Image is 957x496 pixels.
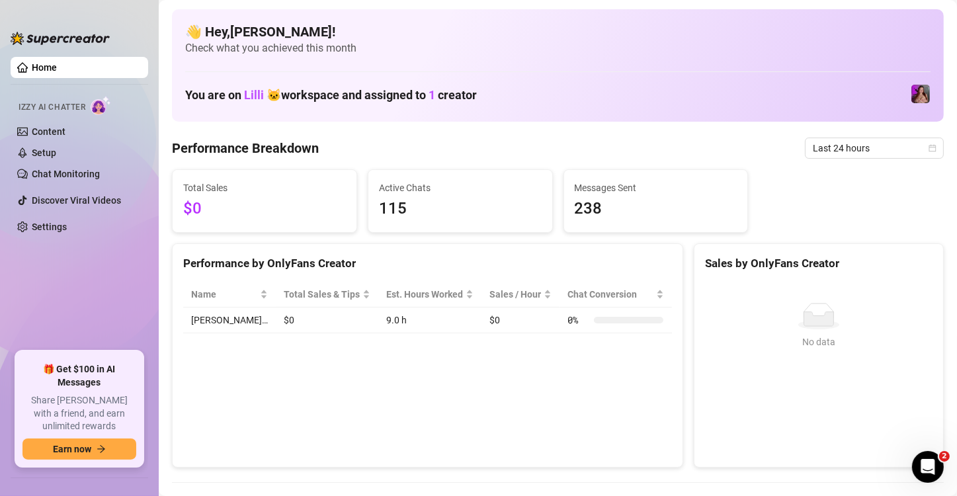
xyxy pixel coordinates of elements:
[710,335,927,349] div: No data
[22,394,136,433] span: Share [PERSON_NAME] with a friend, and earn unlimited rewards
[32,169,100,179] a: Chat Monitoring
[183,196,346,222] span: $0
[912,451,944,483] iframe: Intercom live chat
[32,62,57,73] a: Home
[481,308,560,333] td: $0
[32,126,65,137] a: Content
[929,144,936,152] span: calendar
[32,195,121,206] a: Discover Viral Videos
[244,88,281,102] span: Lilli 🐱
[567,313,589,327] span: 0 %
[183,181,346,195] span: Total Sales
[91,96,111,115] img: AI Chatter
[32,147,56,158] a: Setup
[481,282,560,308] th: Sales / Hour
[11,32,110,45] img: logo-BBDzfeDw.svg
[386,287,463,302] div: Est. Hours Worked
[276,282,378,308] th: Total Sales & Tips
[705,255,933,272] div: Sales by OnlyFans Creator
[183,255,672,272] div: Performance by OnlyFans Creator
[276,308,378,333] td: $0
[575,196,737,222] span: 238
[378,308,481,333] td: 9.0 h
[939,451,950,462] span: 2
[19,101,85,114] span: Izzy AI Chatter
[185,22,931,41] h4: 👋 Hey, [PERSON_NAME] !
[22,363,136,389] span: 🎁 Get $100 in AI Messages
[813,138,936,158] span: Last 24 hours
[284,287,360,302] span: Total Sales & Tips
[185,88,477,103] h1: You are on workspace and assigned to creator
[22,438,136,460] button: Earn nowarrow-right
[185,41,931,56] span: Check what you achieved this month
[191,287,257,302] span: Name
[489,287,541,302] span: Sales / Hour
[560,282,671,308] th: Chat Conversion
[97,444,106,454] span: arrow-right
[379,196,542,222] span: 115
[575,181,737,195] span: Messages Sent
[183,308,276,333] td: [PERSON_NAME]…
[53,444,91,454] span: Earn now
[911,85,930,103] img: allison
[567,287,653,302] span: Chat Conversion
[32,222,67,232] a: Settings
[379,181,542,195] span: Active Chats
[429,88,435,102] span: 1
[172,139,319,157] h4: Performance Breakdown
[183,282,276,308] th: Name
